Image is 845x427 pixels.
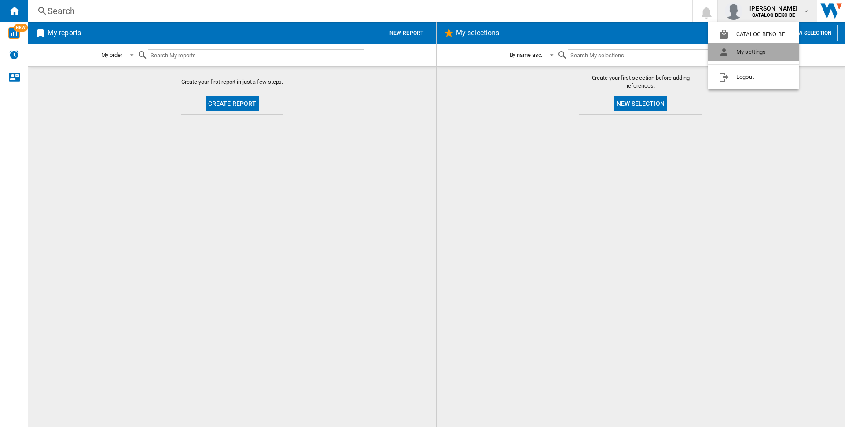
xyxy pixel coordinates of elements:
[708,26,799,43] button: CATALOG BEKO BE
[708,43,799,61] button: My settings
[708,68,799,86] button: Logout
